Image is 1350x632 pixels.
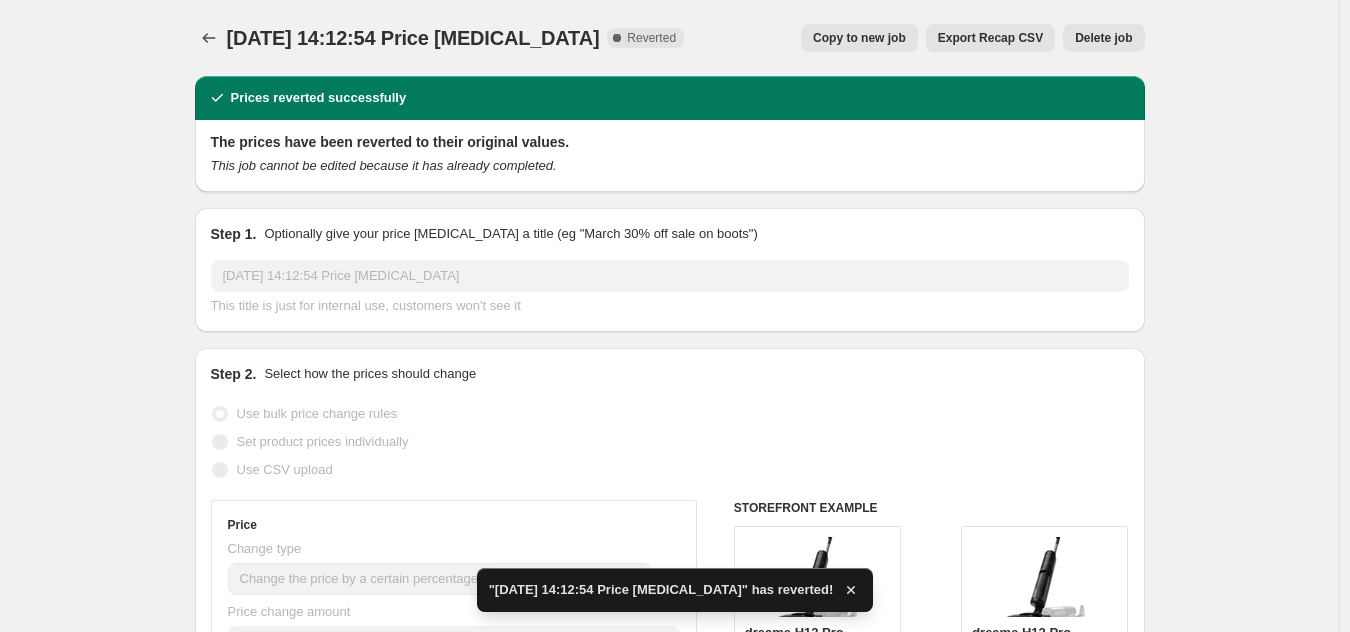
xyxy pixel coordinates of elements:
span: Use bulk price change rules [237,406,397,421]
button: Delete job [1063,24,1144,52]
button: Price change jobs [195,24,223,52]
img: 6113D9pvDhL._AC_SL1500_80x.jpg [1005,537,1085,617]
span: Use CSV upload [237,462,333,477]
button: Export Recap CSV [926,24,1055,52]
h6: STOREFRONT EXAMPLE [734,500,1129,516]
span: [DATE] 14:12:54 Price [MEDICAL_DATA] [227,27,600,49]
span: Set product prices individually [237,434,409,449]
span: Change type [228,541,302,556]
span: Export Recap CSV [938,30,1043,46]
span: This title is just for internal use, customers won't see it [211,298,521,313]
span: Reverted [627,30,676,46]
p: Optionally give your price [MEDICAL_DATA] a title (eg "March 30% off sale on boots") [264,224,757,244]
span: "[DATE] 14:12:54 Price [MEDICAL_DATA]" has reverted! [489,580,834,600]
h3: Price [228,517,257,533]
span: Copy to new job [813,30,906,46]
p: Select how the prices should change [264,364,476,384]
h2: Prices reverted successfully [231,88,407,108]
input: 30% off holiday sale [211,260,1129,292]
h2: The prices have been reverted to their original values. [211,132,1129,152]
img: 6113D9pvDhL._AC_SL1500_80x.jpg [777,537,857,617]
i: This job cannot be edited because it has already completed. [211,158,557,173]
span: Price change amount [228,604,351,619]
h2: Step 1. [211,224,257,244]
span: Delete job [1075,30,1132,46]
button: Copy to new job [801,24,918,52]
h2: Step 2. [211,364,257,384]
